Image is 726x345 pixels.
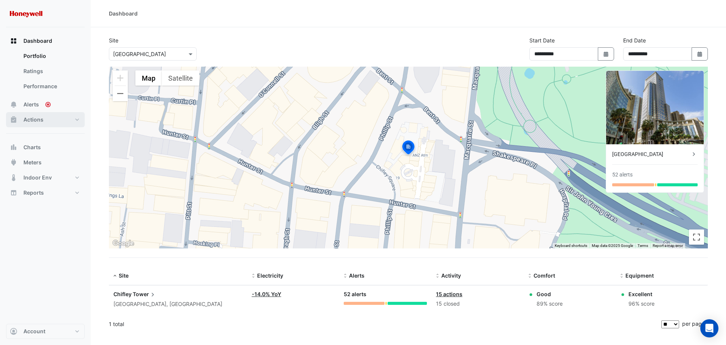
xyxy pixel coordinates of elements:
[697,51,703,57] fa-icon: Select Date
[113,86,128,101] button: Zoom out
[10,101,17,108] app-icon: Alerts
[10,144,17,151] app-icon: Charts
[6,48,85,97] div: Dashboard
[10,159,17,166] app-icon: Meters
[23,328,45,335] span: Account
[162,70,199,86] button: Show satellite imagery
[111,239,136,248] img: Google
[257,272,283,279] span: Electricity
[109,36,118,44] label: Site
[17,79,85,94] a: Performance
[628,290,655,298] div: Excellent
[109,315,660,334] div: 1 total
[612,171,633,179] div: 52 alerts
[113,291,132,297] span: Chifley
[119,272,129,279] span: Site
[6,33,85,48] button: Dashboard
[23,144,41,151] span: Charts
[109,9,138,17] div: Dashboard
[10,37,17,45] app-icon: Dashboard
[23,116,43,123] span: Actions
[113,70,128,86] button: Zoom in
[689,229,704,245] button: Toggle fullscreen view
[6,112,85,127] button: Actions
[6,97,85,112] button: Alerts
[606,71,704,144] img: Chifley Tower
[17,48,85,64] a: Portfolio
[6,155,85,170] button: Meters
[653,244,683,248] a: Report a map error
[537,300,563,308] div: 89% score
[529,36,555,44] label: Start Date
[17,64,85,79] a: Ratings
[400,139,417,158] img: site-pin-selected.svg
[592,244,633,248] span: Map data ©2025 Google
[6,185,85,200] button: Reports
[135,70,162,86] button: Show street map
[23,189,44,197] span: Reports
[623,36,646,44] label: End Date
[349,272,365,279] span: Alerts
[9,6,43,21] img: Company Logo
[700,319,718,337] div: Open Intercom Messenger
[436,300,519,308] div: 15 closed
[682,320,705,327] span: per page
[534,272,555,279] span: Comfort
[23,174,52,181] span: Indoor Env
[23,101,39,108] span: Alerts
[6,324,85,339] button: Account
[113,300,243,309] div: [GEOGRAPHIC_DATA], [GEOGRAPHIC_DATA]
[625,272,654,279] span: Equipment
[10,174,17,181] app-icon: Indoor Env
[10,189,17,197] app-icon: Reports
[6,170,85,185] button: Indoor Env
[111,239,136,248] a: Open this area in Google Maps (opens a new window)
[638,244,648,248] a: Terms (opens in new tab)
[628,300,655,308] div: 96% score
[555,243,587,248] button: Keyboard shortcuts
[436,291,462,297] a: 15 actions
[603,51,610,57] fa-icon: Select Date
[133,290,157,298] span: Tower
[252,291,281,297] a: -14.0% YoY
[23,159,42,166] span: Meters
[10,116,17,123] app-icon: Actions
[612,150,690,158] div: [GEOGRAPHIC_DATA]
[45,101,51,108] div: Tooltip anchor
[23,37,52,45] span: Dashboard
[344,290,427,299] div: 52 alerts
[537,290,563,298] div: Good
[441,272,461,279] span: Activity
[6,140,85,155] button: Charts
